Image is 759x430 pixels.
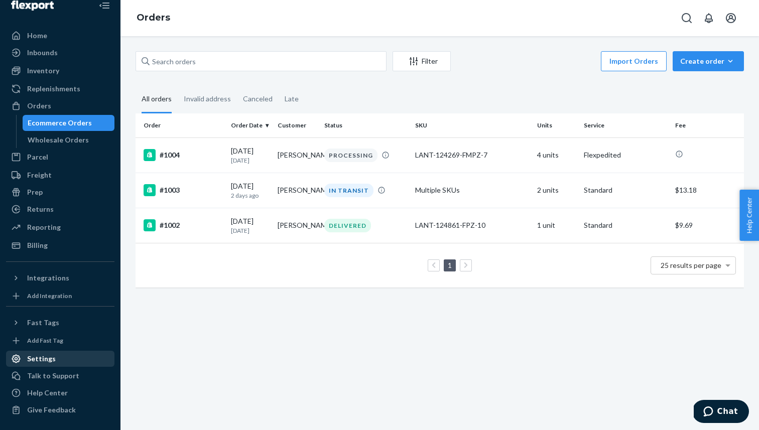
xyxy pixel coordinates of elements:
[739,190,759,241] button: Help Center
[27,273,69,283] div: Integrations
[584,185,667,195] p: Standard
[6,219,114,235] a: Reporting
[231,146,270,165] div: [DATE]
[393,56,450,66] div: Filter
[677,8,697,28] button: Open Search Box
[533,208,580,243] td: 1 unit
[137,12,170,23] a: Orders
[411,113,533,137] th: SKU
[136,51,387,71] input: Search orders
[6,201,114,217] a: Returns
[324,219,371,232] div: DELIVERED
[243,86,273,112] div: Canceled
[6,385,114,401] a: Help Center
[144,219,223,231] div: #1002
[231,181,270,200] div: [DATE]
[11,1,54,11] img: Flexport logo
[27,354,56,364] div: Settings
[533,137,580,173] td: 4 units
[129,4,178,33] ol: breadcrumbs
[6,98,114,114] a: Orders
[278,121,316,129] div: Customer
[28,135,89,145] div: Wholesale Orders
[27,371,79,381] div: Talk to Support
[671,113,744,137] th: Fee
[6,237,114,253] a: Billing
[324,149,377,162] div: PROCESSING
[227,113,274,137] th: Order Date
[533,173,580,208] td: 2 units
[27,222,61,232] div: Reporting
[274,208,320,243] td: [PERSON_NAME]
[144,149,223,161] div: #1004
[446,261,454,269] a: Page 1 is your current page
[6,368,114,384] button: Talk to Support
[671,208,744,243] td: $9.69
[27,388,68,398] div: Help Center
[661,261,721,269] span: 25 results per page
[6,351,114,367] a: Settings
[324,184,373,197] div: IN TRANSIT
[27,204,54,214] div: Returns
[6,149,114,165] a: Parcel
[671,173,744,208] td: $13.18
[6,270,114,286] button: Integrations
[231,191,270,200] p: 2 days ago
[23,132,115,148] a: Wholesale Orders
[6,81,114,97] a: Replenishments
[285,86,299,112] div: Late
[6,290,114,302] a: Add Integration
[6,335,114,347] a: Add Fast Tag
[680,56,736,66] div: Create order
[580,113,671,137] th: Service
[584,220,667,230] p: Standard
[231,156,270,165] p: [DATE]
[27,170,52,180] div: Freight
[27,292,72,300] div: Add Integration
[6,402,114,418] button: Give Feedback
[27,84,80,94] div: Replenishments
[231,216,270,235] div: [DATE]
[274,137,320,173] td: [PERSON_NAME]
[584,150,667,160] p: Flexpedited
[411,173,533,208] td: Multiple SKUs
[27,405,76,415] div: Give Feedback
[142,86,172,113] div: All orders
[6,184,114,200] a: Prep
[231,226,270,235] p: [DATE]
[533,113,580,137] th: Units
[673,51,744,71] button: Create order
[144,184,223,196] div: #1003
[601,51,667,71] button: Import Orders
[27,187,43,197] div: Prep
[27,240,48,250] div: Billing
[27,336,63,345] div: Add Fast Tag
[6,28,114,44] a: Home
[27,318,59,328] div: Fast Tags
[320,113,412,137] th: Status
[27,66,59,76] div: Inventory
[6,45,114,61] a: Inbounds
[27,31,47,41] div: Home
[27,101,51,111] div: Orders
[694,400,749,425] iframe: Opens a widget where you can chat to one of our agents
[6,315,114,331] button: Fast Tags
[393,51,451,71] button: Filter
[415,150,529,160] div: LANT-124269-FMPZ-7
[721,8,741,28] button: Open account menu
[27,152,48,162] div: Parcel
[27,48,58,58] div: Inbounds
[136,113,227,137] th: Order
[28,118,92,128] div: Ecommerce Orders
[699,8,719,28] button: Open notifications
[23,115,115,131] a: Ecommerce Orders
[415,220,529,230] div: LANT-124861-FPZ-10
[6,167,114,183] a: Freight
[6,63,114,79] a: Inventory
[274,173,320,208] td: [PERSON_NAME]
[184,86,231,112] div: Invalid address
